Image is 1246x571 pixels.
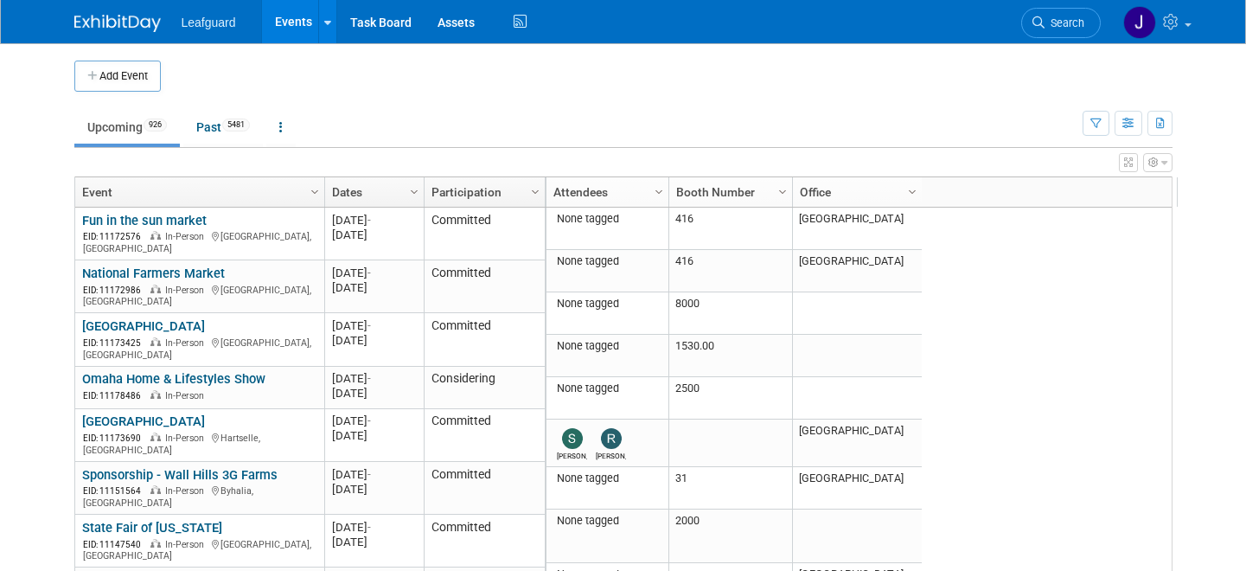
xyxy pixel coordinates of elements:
[332,280,416,295] div: [DATE]
[367,468,371,481] span: -
[165,485,209,497] span: In-Person
[424,260,545,313] td: Committed
[367,319,371,332] span: -
[526,177,545,203] a: Column Settings
[553,382,661,395] div: None tagged
[424,462,545,515] td: Committed
[182,16,236,29] span: Leafguard
[332,333,416,348] div: [DATE]
[332,228,416,242] div: [DATE]
[144,119,167,132] span: 926
[332,535,416,549] div: [DATE]
[332,177,412,207] a: Dates
[652,185,666,199] span: Column Settings
[165,433,209,444] span: In-Person
[82,536,316,562] div: [GEOGRAPHIC_DATA], [GEOGRAPHIC_DATA]
[367,372,371,385] span: -
[676,177,781,207] a: Booth Number
[332,386,416,401] div: [DATE]
[424,208,545,260] td: Committed
[668,292,792,335] td: 8000
[596,449,626,460] div: Robert Patterson
[332,414,416,428] div: [DATE]
[668,467,792,510] td: 31
[83,232,148,241] span: EID: 11172576
[553,254,661,268] div: None tagged
[792,208,922,250] td: [GEOGRAPHIC_DATA]
[424,367,545,409] td: Considering
[82,213,207,228] a: Fun in the sun market
[74,111,180,144] a: Upcoming926
[82,228,316,254] div: [GEOGRAPHIC_DATA], [GEOGRAPHIC_DATA]
[903,177,922,203] a: Column Settings
[562,428,583,449] img: Stephanie Luke
[557,449,587,460] div: Stephanie Luke
[305,177,324,203] a: Column Settings
[83,391,148,401] span: EID: 11178486
[553,514,661,528] div: None tagged
[553,339,661,353] div: None tagged
[82,335,316,361] div: [GEOGRAPHIC_DATA], [GEOGRAPHIC_DATA]
[792,420,922,467] td: [GEOGRAPHIC_DATA]
[332,467,416,482] div: [DATE]
[905,185,919,199] span: Column Settings
[332,482,416,497] div: [DATE]
[183,111,263,144] a: Past5481
[668,250,792,292] td: 416
[407,185,421,199] span: Column Settings
[367,266,371,279] span: -
[150,390,161,399] img: In-Person Event
[668,335,792,377] td: 1530.00
[150,433,161,441] img: In-Person Event
[424,515,545,568] td: Committed
[82,467,278,483] a: Sponsorship - Wall Hills 3G Farms
[165,539,209,550] span: In-Person
[553,297,661,311] div: None tagged
[74,15,161,32] img: ExhibitDay
[82,430,316,456] div: Hartselle, [GEOGRAPHIC_DATA]
[308,185,322,199] span: Column Settings
[1021,8,1101,38] a: Search
[528,185,542,199] span: Column Settings
[601,428,622,449] img: Robert Patterson
[424,409,545,462] td: Committed
[82,483,316,509] div: Byhalia, [GEOGRAPHIC_DATA]
[150,285,161,293] img: In-Person Event
[367,414,371,427] span: -
[82,520,222,536] a: State Fair of [US_STATE]
[82,414,205,429] a: [GEOGRAPHIC_DATA]
[82,266,225,281] a: National Farmers Market
[431,177,534,207] a: Participation
[332,318,416,333] div: [DATE]
[82,177,313,207] a: Event
[83,540,148,549] span: EID: 11147540
[165,337,209,349] span: In-Person
[82,318,205,334] a: [GEOGRAPHIC_DATA]
[668,208,792,250] td: 416
[165,285,209,296] span: In-Person
[222,119,250,132] span: 5481
[332,213,416,228] div: [DATE]
[150,539,161,548] img: In-Person Event
[553,472,661,485] div: None tagged
[367,521,371,534] span: -
[332,428,416,443] div: [DATE]
[776,185,789,199] span: Column Settings
[74,61,161,92] button: Add Event
[82,282,316,308] div: [GEOGRAPHIC_DATA], [GEOGRAPHIC_DATA]
[649,177,668,203] a: Column Settings
[150,485,161,494] img: In-Person Event
[82,371,265,387] a: Omaha Home & Lifestyles Show
[773,177,792,203] a: Column Settings
[553,177,657,207] a: Attendees
[332,520,416,535] div: [DATE]
[424,313,545,366] td: Committed
[83,486,148,496] span: EID: 11151564
[150,231,161,240] img: In-Person Event
[367,214,371,227] span: -
[1045,16,1084,29] span: Search
[668,510,792,563] td: 2000
[150,337,161,346] img: In-Person Event
[332,371,416,386] div: [DATE]
[800,177,911,207] a: Office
